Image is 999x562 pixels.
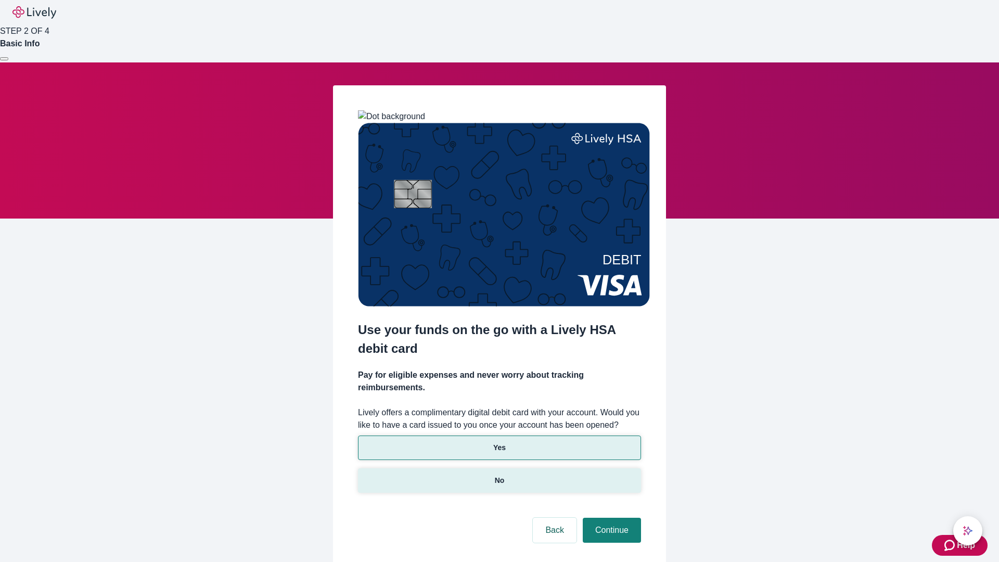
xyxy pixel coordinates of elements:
[358,436,641,460] button: Yes
[953,516,982,545] button: chat
[583,518,641,543] button: Continue
[358,123,650,306] img: Debit card
[358,321,641,358] h2: Use your funds on the go with a Lively HSA debit card
[493,442,506,453] p: Yes
[533,518,577,543] button: Back
[963,526,973,536] svg: Lively AI Assistant
[957,539,975,552] span: Help
[495,475,505,486] p: No
[12,6,56,19] img: Lively
[358,468,641,493] button: No
[358,406,641,431] label: Lively offers a complimentary digital debit card with your account. Would you like to have a card...
[358,110,425,123] img: Dot background
[358,369,641,394] h4: Pay for eligible expenses and never worry about tracking reimbursements.
[944,539,957,552] svg: Zendesk support icon
[932,535,988,556] button: Zendesk support iconHelp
